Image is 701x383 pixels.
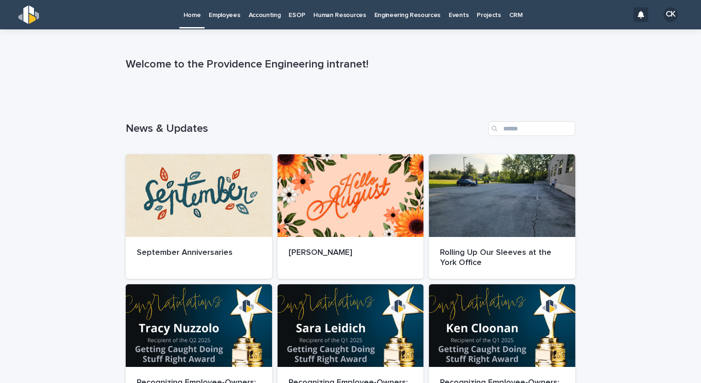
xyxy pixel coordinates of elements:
[663,7,678,22] div: CK
[137,248,261,258] p: September Anniversaries
[440,248,564,268] p: Rolling Up Our Sleeves at the York Office
[278,154,424,279] a: [PERSON_NAME]
[126,154,272,279] a: September Anniversaries
[488,121,575,136] input: Search
[126,122,484,135] h1: News & Updates
[429,154,575,279] a: Rolling Up Our Sleeves at the York Office
[126,58,572,71] p: Welcome to the Providence Engineering intranet!
[18,6,39,24] img: s5b5MGTdWwFoU4EDV7nw
[289,248,413,258] p: [PERSON_NAME]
